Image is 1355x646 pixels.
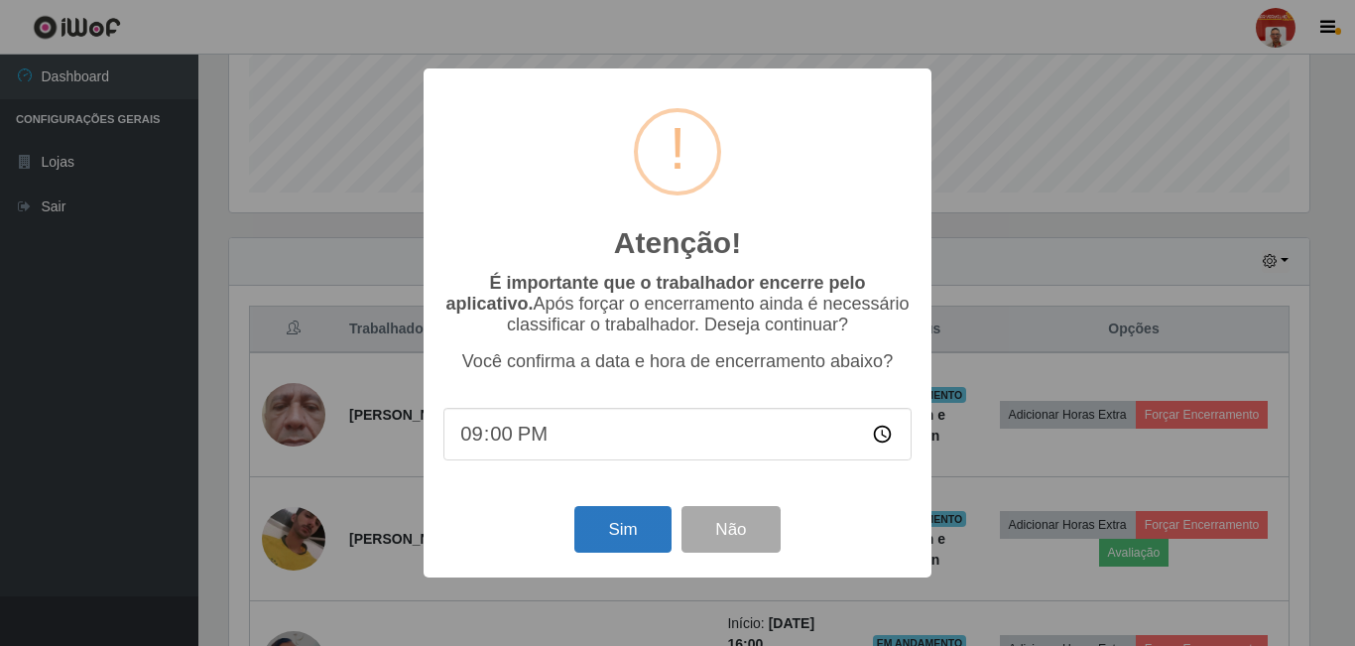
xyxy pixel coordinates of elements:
b: É importante que o trabalhador encerre pelo aplicativo. [445,273,865,314]
h2: Atenção! [614,225,741,261]
p: Você confirma a data e hora de encerramento abaixo? [443,351,912,372]
button: Sim [574,506,671,553]
p: Após forçar o encerramento ainda é necessário classificar o trabalhador. Deseja continuar? [443,273,912,335]
button: Não [681,506,780,553]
